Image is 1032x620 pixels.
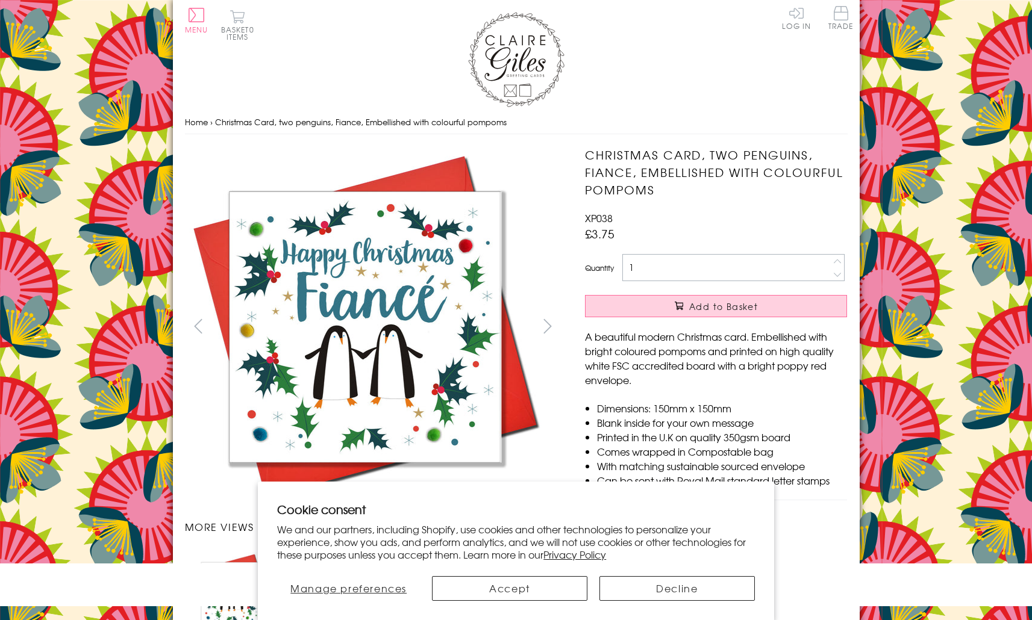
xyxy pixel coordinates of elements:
[290,581,407,595] span: Manage preferences
[828,6,854,32] a: Trade
[534,312,561,339] button: next
[585,146,847,198] h1: Christmas Card, two penguins, Fiance, Embellished with colourful pompoms
[277,501,755,518] h2: Cookie consent
[277,576,420,601] button: Manage preferences
[185,8,208,33] button: Menu
[585,262,614,273] label: Quantity
[585,295,847,317] button: Add to Basket
[585,329,847,387] p: A beautiful modern Christmas card. Embellished with bright coloured pompoms and printed on high q...
[432,576,587,601] button: Accept
[185,312,212,339] button: prev
[782,6,811,29] a: Log In
[597,415,847,430] li: Blank inside for your own message
[597,444,847,459] li: Comes wrapped in Compostable bag
[185,110,848,135] nav: breadcrumbs
[597,430,847,444] li: Printed in the U.K on quality 350gsm board
[828,6,854,29] span: Trade
[599,576,755,601] button: Decline
[597,473,847,488] li: Can be sent with Royal Mail standard letter stamps
[543,547,606,562] a: Privacy Policy
[215,116,507,128] span: Christmas Card, two penguins, Fiance, Embellished with colourful pompoms
[184,146,546,507] img: Christmas Card, two penguins, Fiance, Embellished with colourful pompoms
[597,459,847,473] li: With matching sustainable sourced envelope
[185,24,208,35] span: Menu
[185,116,208,128] a: Home
[277,523,755,560] p: We and our partners, including Shopify, use cookies and other technologies to personalize your ex...
[585,225,615,242] span: £3.75
[597,401,847,415] li: Dimensions: 150mm x 150mm
[221,10,254,40] button: Basket0 items
[585,211,613,225] span: XP038
[689,300,758,312] span: Add to Basket
[210,116,213,128] span: ›
[185,519,561,534] h3: More views
[561,146,922,506] img: Christmas Card, two penguins, Fiance, Embellished with colourful pompoms
[227,24,254,42] span: 0 items
[468,12,564,107] img: Claire Giles Greetings Cards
